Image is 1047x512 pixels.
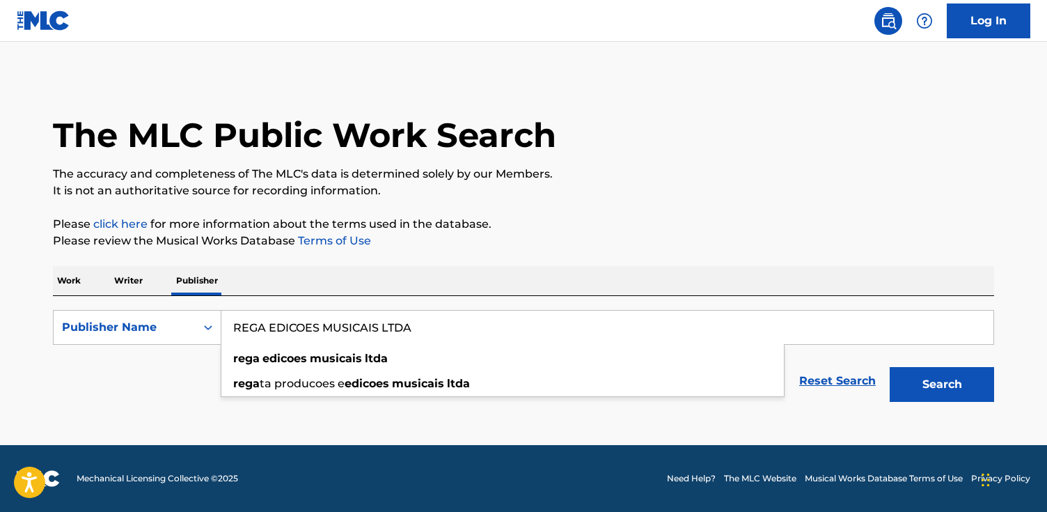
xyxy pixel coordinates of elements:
[392,377,444,390] strong: musicais
[880,13,897,29] img: search
[947,3,1030,38] a: Log In
[110,266,147,295] p: Writer
[792,366,883,396] a: Reset Search
[667,472,716,485] a: Need Help?
[805,472,963,485] a: Musical Works Database Terms of Use
[53,216,994,233] p: Please for more information about the terms used in the database.
[53,183,994,199] p: It is not an authoritative source for recording information.
[310,352,362,365] strong: musicais
[53,114,556,156] h1: The MLC Public Work Search
[916,13,933,29] img: help
[53,310,994,409] form: Search Form
[53,233,994,249] p: Please review the Musical Works Database
[93,217,148,231] a: click here
[874,7,902,35] a: Public Search
[233,352,260,365] strong: rega
[53,266,85,295] p: Work
[262,352,307,365] strong: edicoes
[295,234,371,247] a: Terms of Use
[17,10,70,31] img: MLC Logo
[911,7,938,35] div: Help
[345,377,389,390] strong: edicoes
[172,266,222,295] p: Publisher
[77,472,238,485] span: Mechanical Licensing Collective © 2025
[447,377,470,390] strong: ltda
[365,352,388,365] strong: ltda
[982,459,990,501] div: Drag
[971,472,1030,485] a: Privacy Policy
[890,367,994,402] button: Search
[53,166,994,183] p: The accuracy and completeness of The MLC's data is determined solely by our Members.
[233,377,260,390] strong: rega
[724,472,796,485] a: The MLC Website
[62,319,187,336] div: Publisher Name
[977,445,1047,512] iframe: Chat Widget
[17,470,60,487] img: logo
[260,377,345,390] span: ta producoes e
